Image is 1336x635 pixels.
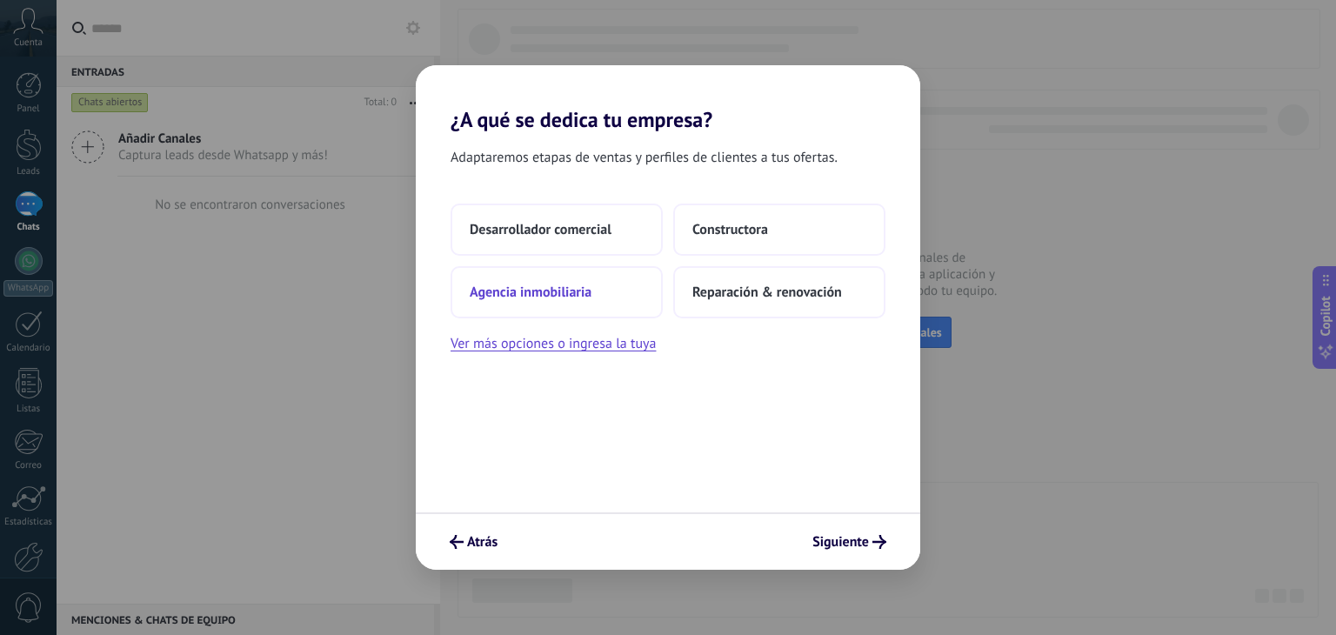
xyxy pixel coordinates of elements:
[451,332,656,355] button: Ver más opciones o ingresa la tuya
[442,527,505,557] button: Atrás
[451,146,838,169] span: Adaptaremos etapas de ventas y perfiles de clientes a tus ofertas.
[673,266,885,318] button: Reparación & renovación
[470,284,591,301] span: Agencia inmobiliaria
[805,527,894,557] button: Siguiente
[692,221,768,238] span: Constructora
[470,221,611,238] span: Desarrollador comercial
[451,204,663,256] button: Desarrollador comercial
[692,284,842,301] span: Reparación & renovación
[451,266,663,318] button: Agencia inmobiliaria
[812,536,869,548] span: Siguiente
[467,536,498,548] span: Atrás
[416,65,920,132] h2: ¿A qué se dedica tu empresa?
[673,204,885,256] button: Constructora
